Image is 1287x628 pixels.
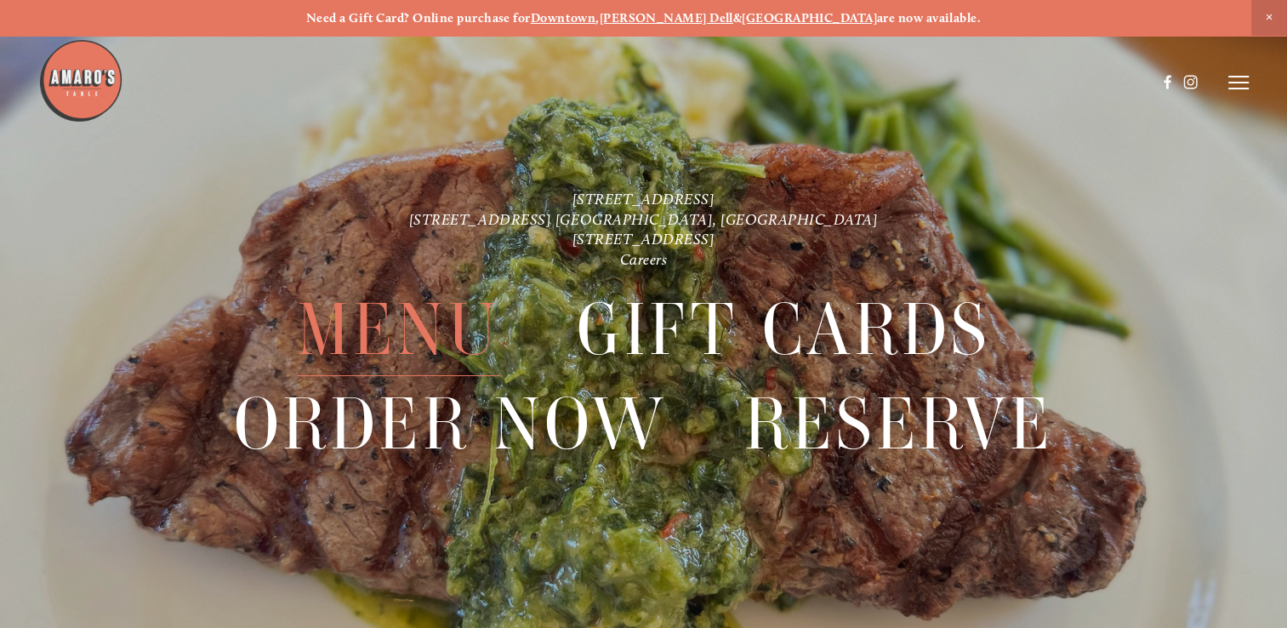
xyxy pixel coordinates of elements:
[733,10,742,26] strong: &
[409,210,879,229] a: [STREET_ADDRESS] [GEOGRAPHIC_DATA], [GEOGRAPHIC_DATA]
[744,378,1054,470] a: Reserve
[297,283,499,376] span: Menu
[572,230,715,248] a: [STREET_ADDRESS]
[572,190,715,208] a: [STREET_ADDRESS]
[877,10,981,26] strong: are now available.
[306,10,531,26] strong: Need a Gift Card? Online purchase for
[742,10,877,26] a: [GEOGRAPHIC_DATA]
[38,38,123,123] img: Amaro's Table
[234,378,667,470] a: Order Now
[531,10,596,26] a: Downtown
[297,283,499,375] a: Menu
[620,250,668,269] a: Careers
[600,10,733,26] a: [PERSON_NAME] Dell
[577,283,991,375] a: Gift Cards
[577,283,991,376] span: Gift Cards
[595,10,599,26] strong: ,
